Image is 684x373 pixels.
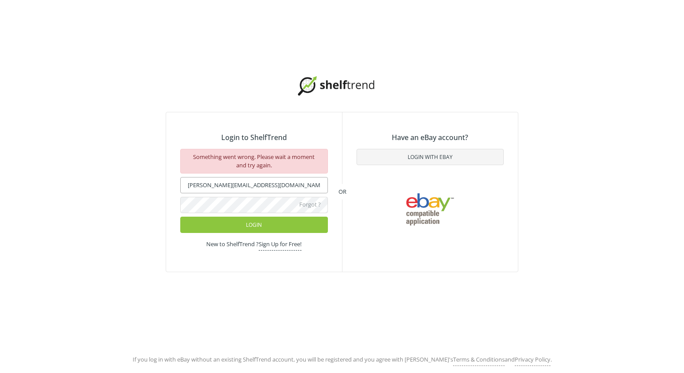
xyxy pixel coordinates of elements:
[453,355,505,366] a: Terms & Conditions
[180,149,328,174] div: Something went wrong. Please wait a moment and try again.
[357,133,504,142] h3: Have an eBay account?
[180,133,328,142] h3: Login to ShelfTrend
[357,149,504,165] button: Login with Ebay
[7,355,677,366] div: If you log in with eBay without an existing ShelfTrend account, you will be registered and you ag...
[180,217,328,233] button: Login
[399,186,461,233] img: ebay.png
[299,200,321,211] a: Forgot ?
[180,177,328,193] input: Email address
[187,240,321,251] div: New to ShelfTrend ?
[335,184,350,199] div: OR
[298,76,386,96] img: logo
[259,240,301,251] a: Sign Up for Free!
[515,355,550,366] a: Privacy Policy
